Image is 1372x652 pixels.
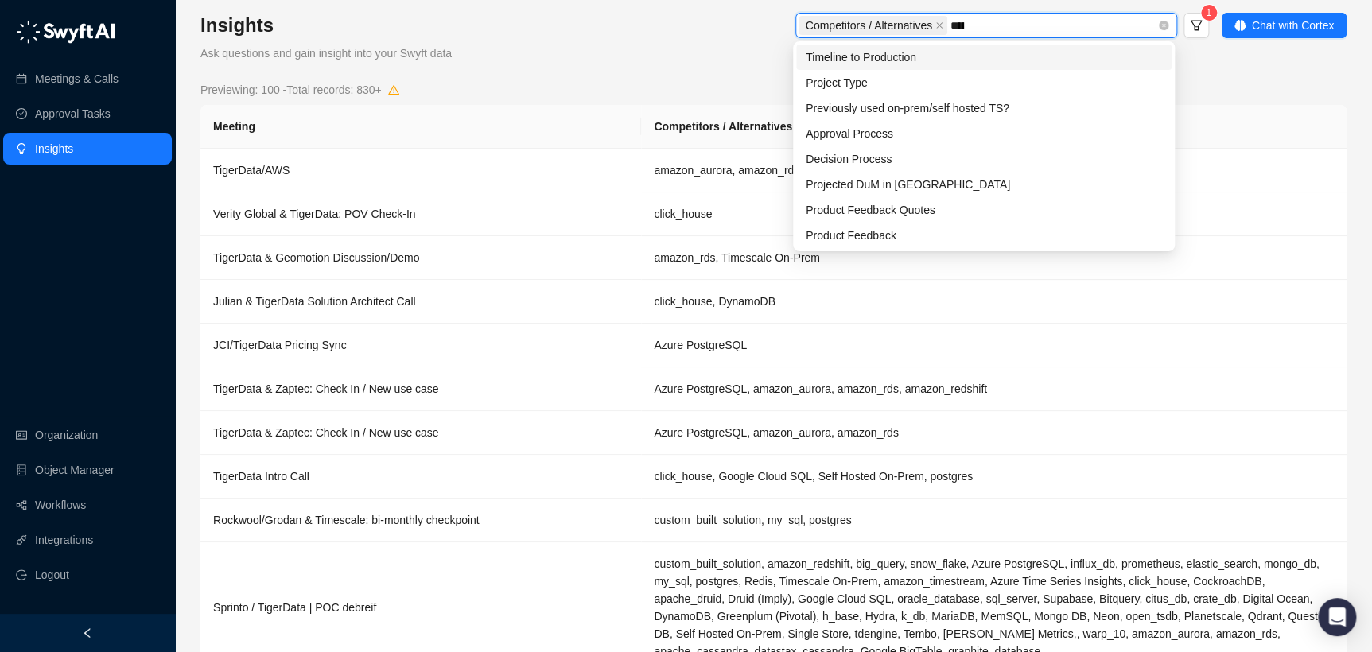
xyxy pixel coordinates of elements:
[806,176,1162,193] div: Projected DuM in [GEOGRAPHIC_DATA]
[35,559,69,591] span: Logout
[654,164,907,177] span: amazon_aurora, amazon_rds, amazon_timestream
[654,339,747,351] span: Azure PostgreSQL
[35,489,86,521] a: Workflows
[654,208,712,220] span: click_house
[796,197,1172,223] div: Product Feedback Quotes
[806,74,1162,91] div: Project Type
[200,367,641,411] td: TigerData & Zaptec: Check In / New use case
[200,81,382,99] span: Previewing: 100 - Total records: 830+
[799,16,948,35] span: Competitors / Alternatives
[796,45,1172,70] div: Timeline to Production
[654,382,987,395] span: Azure PostgreSQL, amazon_aurora, amazon_rds, amazon_redshift
[1318,598,1356,636] div: Open Intercom Messenger
[806,17,933,34] span: Competitors / Alternatives
[16,569,27,580] span: logout
[806,49,1162,66] div: Timeline to Production
[200,324,641,367] td: JCI/TigerData Pricing Sync
[35,419,98,451] a: Organization
[806,99,1162,117] div: Previously used on-prem/self hosted TS?
[796,95,1172,121] div: Previously used on-prem/self hosted TS?
[35,454,115,486] a: Object Manager
[806,150,1162,168] div: Decision Process
[200,13,452,38] h3: Insights
[1159,21,1168,30] span: close-circle
[200,192,641,236] td: Verity Global & TigerData: POV Check-In
[796,172,1172,197] div: Projected DuM in GBs
[200,280,641,324] td: Julian & TigerData Solution Architect Call
[200,149,641,192] td: TigerData/AWS
[35,524,93,556] a: Integrations
[1190,19,1203,32] span: filter
[796,70,1172,95] div: Project Type
[806,227,1162,244] div: Product Feedback
[641,105,1347,149] th: Competitors / Alternatives
[1201,5,1217,21] sup: 1
[82,627,93,638] span: left
[654,514,851,526] span: custom_built_solution, my_sql, postgres
[796,223,1172,248] div: Product Feedback
[806,201,1162,219] div: Product Feedback Quotes
[388,81,399,99] span: warning
[35,63,119,95] a: Meetings & Calls
[200,236,641,280] td: TigerData & Geomotion Discussion/Demo
[806,125,1162,142] div: Approval Process
[796,146,1172,172] div: Decision Process
[935,21,943,29] span: close
[796,121,1172,146] div: Approval Process
[200,47,452,60] span: Ask questions and gain insight into your Swyft data
[654,251,820,264] span: amazon_rds, Timescale On-Prem
[200,499,641,542] td: Rockwool/Grodan & Timescale: bi-monthly checkpoint
[1222,13,1347,38] button: Chat with Cortex
[200,455,641,499] td: TigerData Intro Call
[654,295,775,308] span: click_house, DynamoDB
[654,426,898,439] span: Azure PostgreSQL, amazon_aurora, amazon_rds
[654,470,973,483] span: click_house, Google Cloud SQL, Self Hosted On-Prem, postgres
[16,20,115,44] img: logo-05li4sbe.png
[35,98,111,130] a: Approval Tasks
[35,133,73,165] a: Insights
[200,105,641,149] th: Meeting
[1252,17,1334,34] span: Chat with Cortex
[200,411,641,455] td: TigerData & Zaptec: Check In / New use case
[1206,7,1211,18] span: 1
